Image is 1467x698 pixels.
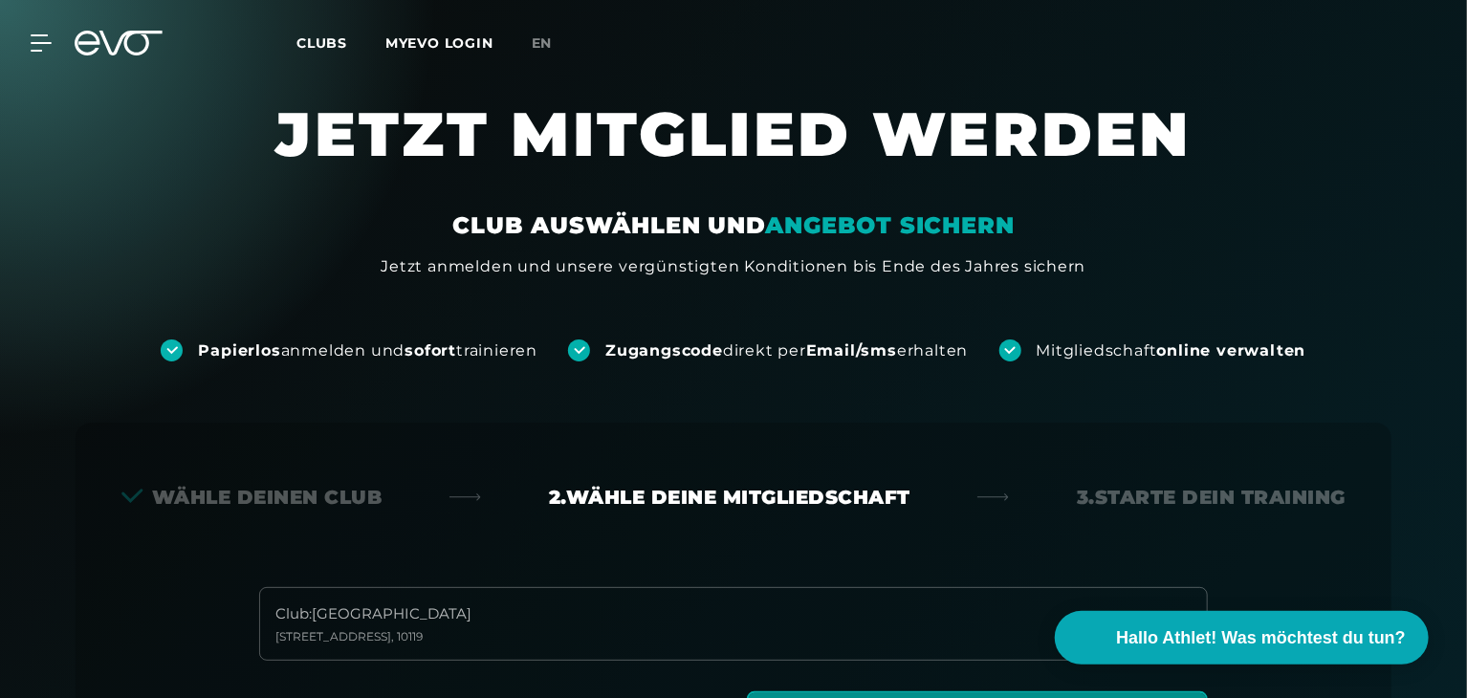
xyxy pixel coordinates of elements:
div: Wähle deinen Club [121,484,383,511]
span: Clubs [296,34,347,52]
a: en [532,33,576,55]
div: Jetzt anmelden und unsere vergünstigten Konditionen bis Ende des Jahres sichern [381,255,1085,278]
h1: JETZT MITGLIED WERDEN [160,96,1307,210]
div: anmelden und trainieren [198,340,537,361]
button: Hallo Athlet! Was möchtest du tun? [1055,611,1429,665]
div: Club : [GEOGRAPHIC_DATA] [275,603,471,625]
a: MYEVO LOGIN [385,34,493,52]
span: Hallo Athlet! Was möchtest du tun? [1116,625,1406,651]
div: [STREET_ADDRESS] , 10119 [275,629,471,644]
strong: sofort [405,341,456,360]
strong: Email/sms [806,341,897,360]
strong: online verwalten [1157,341,1306,360]
div: Mitgliedschaft [1037,340,1306,361]
span: en [532,34,553,52]
em: ANGEBOT SICHERN [766,211,1015,239]
div: 2. Wähle deine Mitgliedschaft [549,484,910,511]
div: direkt per erhalten [605,340,968,361]
strong: Papierlos [198,341,280,360]
strong: Zugangscode [605,341,723,360]
div: CLUB AUSWÄHLEN UND [452,210,1014,241]
a: Clubs [296,33,385,52]
div: 3. Starte dein Training [1077,484,1346,511]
